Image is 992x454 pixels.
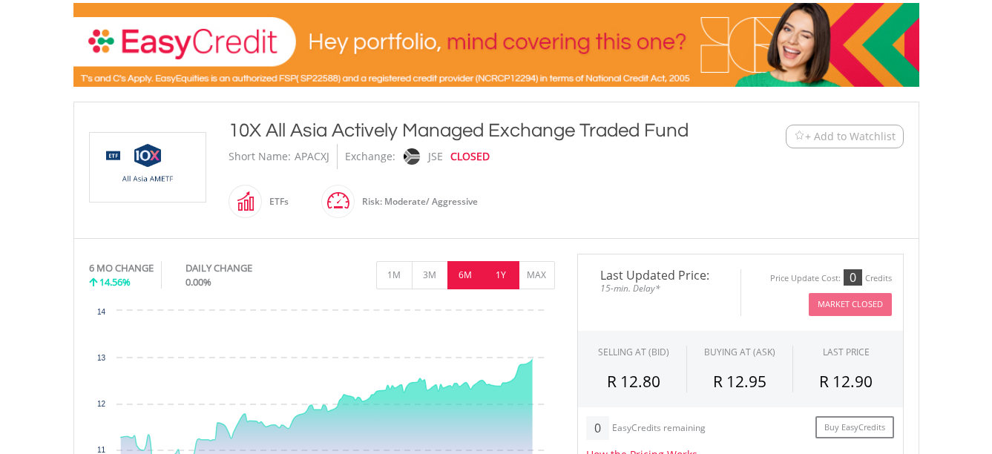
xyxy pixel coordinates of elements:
div: 10X All Asia Actively Managed Exchange Traded Fund [229,117,694,144]
div: DAILY CHANGE [185,261,302,275]
span: 15-min. Delay* [589,281,729,295]
span: R 12.95 [713,371,766,392]
span: 14.56% [99,275,131,289]
img: Watchlist [794,131,805,142]
span: R 12.90 [819,371,873,392]
a: Buy EasyCredits [815,416,894,439]
span: BUYING AT (ASK) [704,346,775,358]
span: 0.00% [185,275,211,289]
button: 6M [447,261,484,289]
div: Price Update Cost: [770,273,841,284]
img: EasyCredit Promotion Banner [73,3,919,87]
div: Credits [865,273,892,284]
text: 14 [96,308,105,316]
div: 0 [586,416,609,440]
div: CLOSED [450,144,490,169]
button: 3M [412,261,448,289]
span: R 12.80 [607,371,660,392]
div: Short Name: [229,144,291,169]
img: EQU.ZA.APACXJ.png [92,133,203,202]
text: 12 [96,400,105,408]
button: 1Y [483,261,519,289]
div: Exchange: [345,144,395,169]
div: 0 [844,269,862,286]
button: Watchlist + Add to Watchlist [786,125,904,148]
div: 6 MO CHANGE [89,261,154,275]
div: LAST PRICE [823,346,870,358]
span: Last Updated Price: [589,269,729,281]
button: MAX [519,261,555,289]
div: Risk: Moderate/ Aggressive [355,184,478,220]
text: 11 [96,446,105,454]
div: EasyCredits remaining [612,423,706,435]
button: Market Closed [809,293,892,316]
text: 13 [96,354,105,362]
button: 1M [376,261,413,289]
span: + Add to Watchlist [805,129,896,144]
div: APACXJ [295,144,329,169]
img: jse.png [403,148,419,165]
div: SELLING AT (BID) [598,346,669,358]
div: ETFs [262,184,289,220]
div: JSE [428,144,443,169]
